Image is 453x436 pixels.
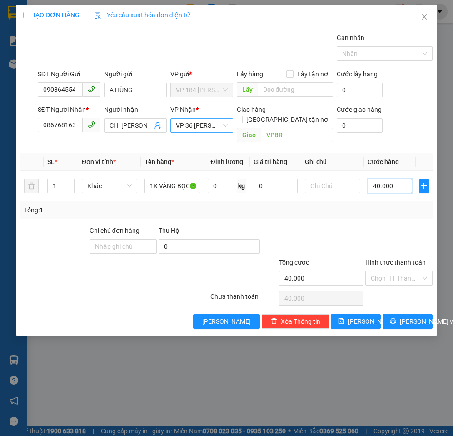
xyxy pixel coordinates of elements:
[94,12,101,19] img: icon
[82,158,116,165] span: Đơn vị tính
[90,227,139,234] label: Ghi chú đơn hàng
[47,158,55,165] span: SL
[331,314,381,329] button: save[PERSON_NAME]
[38,105,100,115] div: SĐT Người Nhận
[261,128,333,142] input: Dọc đường
[338,318,344,325] span: save
[104,105,167,115] div: Người nhận
[419,179,429,193] button: plus
[337,83,383,97] input: Cước lấy hàng
[237,179,246,193] span: kg
[176,83,228,97] span: VP 184 Nguyễn Văn Trỗi - HCM
[254,179,298,193] input: 0
[262,314,329,329] button: deleteXóa Thông tin
[294,69,333,79] span: Lấy tận nơi
[87,40,160,53] div: 0937462786
[88,85,95,93] span: phone
[90,239,157,254] input: Ghi chú đơn hàng
[20,11,80,19] span: TẠO ĐƠN HÀNG
[100,53,134,69] span: VPVT
[237,106,266,113] span: Giao hàng
[193,314,260,329] button: [PERSON_NAME]
[412,5,437,30] button: Close
[88,121,95,128] span: phone
[421,13,428,20] span: close
[271,318,277,325] span: delete
[337,34,364,41] label: Gán nhãn
[176,119,228,132] span: VP 36 Lê Thành Duy - Bà Rịa
[279,259,309,266] span: Tổng cước
[170,69,233,79] div: VP gửi
[211,158,243,165] span: Định lượng
[159,227,179,234] span: Thu Hộ
[254,158,287,165] span: Giá trị hàng
[24,179,39,193] button: delete
[237,128,261,142] span: Giao
[144,179,200,193] input: VD: Bàn, Ghế
[38,69,100,79] div: SĐT Người Gửi
[87,9,109,18] span: Nhận:
[170,106,196,113] span: VP Nhận
[8,40,80,51] div: CTY GARAN
[383,314,433,329] button: printer[PERSON_NAME] và In
[337,118,383,133] input: Cước giao hàng
[209,291,279,307] div: Chưa thanh toán
[104,69,167,79] div: Người gửi
[94,11,190,19] span: Yêu cầu xuất hóa đơn điện tử
[20,12,27,18] span: plus
[281,316,320,326] span: Xóa Thông tin
[24,205,176,215] div: Tổng: 1
[301,153,364,171] th: Ghi chú
[8,9,22,18] span: Gửi:
[237,70,263,78] span: Lấy hàng
[8,51,80,64] div: 0359251168
[237,82,258,97] span: Lấy
[348,316,397,326] span: [PERSON_NAME]
[87,8,160,30] div: VP 108 [PERSON_NAME]
[337,70,378,78] label: Cước lấy hàng
[87,30,160,40] div: [PERSON_NAME]
[87,58,100,68] span: DĐ:
[202,316,251,326] span: [PERSON_NAME]
[8,8,80,40] div: VP 184 [PERSON_NAME] - HCM
[365,259,426,266] label: Hình thức thanh toán
[390,318,396,325] span: printer
[87,179,132,193] span: Khác
[337,106,382,113] label: Cước giao hàng
[243,115,333,125] span: [GEOGRAPHIC_DATA] tận nơi
[420,182,429,190] span: plus
[144,158,174,165] span: Tên hàng
[258,82,333,97] input: Dọc đường
[305,179,360,193] input: Ghi Chú
[368,158,399,165] span: Cước hàng
[154,122,161,129] span: user-add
